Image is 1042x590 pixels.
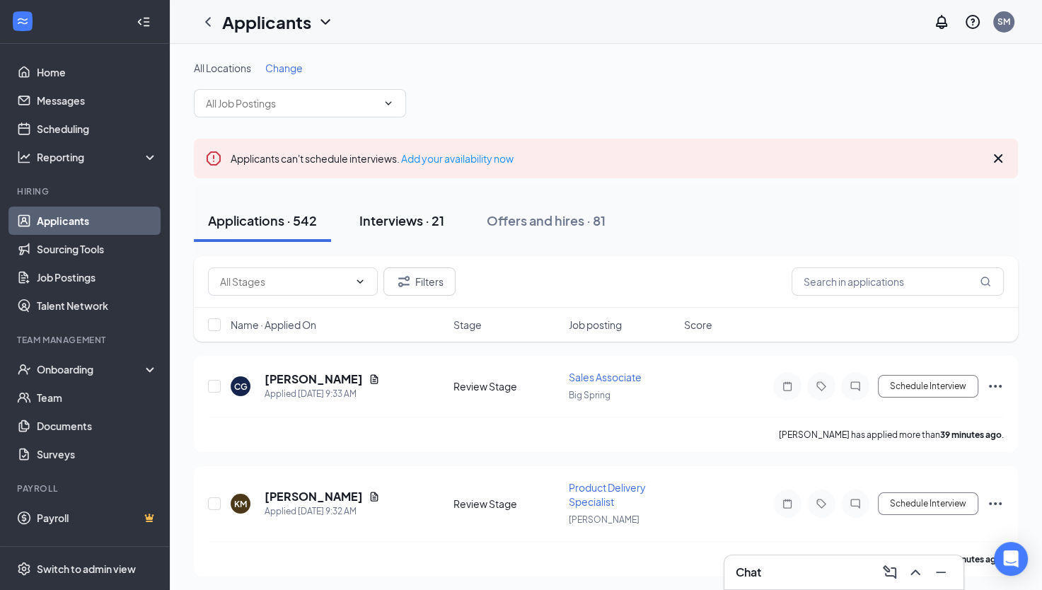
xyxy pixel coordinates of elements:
[369,374,380,385] svg: Document
[453,379,560,393] div: Review Stage
[17,482,155,494] div: Payroll
[383,98,394,109] svg: ChevronDown
[231,152,514,165] span: Applicants can't schedule interviews.
[847,498,864,509] svg: ChatInactive
[234,381,248,393] div: CG
[881,564,898,581] svg: ComposeMessage
[569,371,642,383] span: Sales Associate
[383,267,456,296] button: Filter Filters
[265,504,380,519] div: Applied [DATE] 9:32 AM
[994,542,1028,576] div: Open Intercom Messenger
[369,491,380,502] svg: Document
[17,185,155,197] div: Hiring
[813,498,830,509] svg: Tag
[359,212,444,229] div: Interviews · 21
[904,561,927,584] button: ChevronUp
[17,334,155,346] div: Team Management
[317,13,334,30] svg: ChevronDown
[940,554,1002,565] b: 40 minutes ago
[930,561,952,584] button: Minimize
[980,276,991,287] svg: MagnifyingGlass
[194,62,251,74] span: All Locations
[37,562,136,576] div: Switch to admin view
[37,58,158,86] a: Home
[395,273,412,290] svg: Filter
[17,562,31,576] svg: Settings
[37,86,158,115] a: Messages
[401,152,514,165] a: Add your availability now
[878,375,978,398] button: Schedule Interview
[17,150,31,164] svg: Analysis
[220,274,349,289] input: All Stages
[847,381,864,392] svg: ChatInactive
[997,16,1010,28] div: SM
[933,13,950,30] svg: Notifications
[265,371,363,387] h5: [PERSON_NAME]
[453,318,482,332] span: Stage
[37,412,158,440] a: Documents
[907,564,924,581] svg: ChevronUp
[222,10,311,34] h1: Applicants
[37,383,158,412] a: Team
[736,565,761,580] h3: Chat
[206,96,377,111] input: All Job Postings
[453,497,560,511] div: Review Stage
[879,561,901,584] button: ComposeMessage
[37,150,158,164] div: Reporting
[37,291,158,320] a: Talent Network
[37,115,158,143] a: Scheduling
[354,276,366,287] svg: ChevronDown
[37,207,158,235] a: Applicants
[265,489,363,504] h5: [PERSON_NAME]
[964,13,981,30] svg: QuestionInfo
[37,235,158,263] a: Sourcing Tools
[987,378,1004,395] svg: Ellipses
[265,387,380,401] div: Applied [DATE] 9:33 AM
[137,15,151,29] svg: Collapse
[569,514,639,525] span: [PERSON_NAME]
[569,318,622,332] span: Job posting
[37,362,146,376] div: Onboarding
[37,440,158,468] a: Surveys
[779,498,796,509] svg: Note
[234,498,247,510] div: KM
[265,62,303,74] span: Change
[487,212,606,229] div: Offers and hires · 81
[792,267,1004,296] input: Search in applications
[37,504,158,532] a: PayrollCrown
[813,381,830,392] svg: Tag
[990,150,1007,167] svg: Cross
[199,13,216,30] svg: ChevronLeft
[16,14,30,28] svg: WorkstreamLogo
[208,212,317,229] div: Applications · 542
[779,381,796,392] svg: Note
[878,492,978,515] button: Schedule Interview
[779,429,1004,441] p: [PERSON_NAME] has applied more than .
[205,150,222,167] svg: Error
[684,318,712,332] span: Score
[932,564,949,581] svg: Minimize
[569,390,610,400] span: Big Spring
[17,362,31,376] svg: UserCheck
[779,553,1004,565] p: [PERSON_NAME] has applied more than .
[569,481,646,508] span: Product Delivery Specialist
[987,495,1004,512] svg: Ellipses
[940,429,1002,440] b: 39 minutes ago
[231,318,316,332] span: Name · Applied On
[37,263,158,291] a: Job Postings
